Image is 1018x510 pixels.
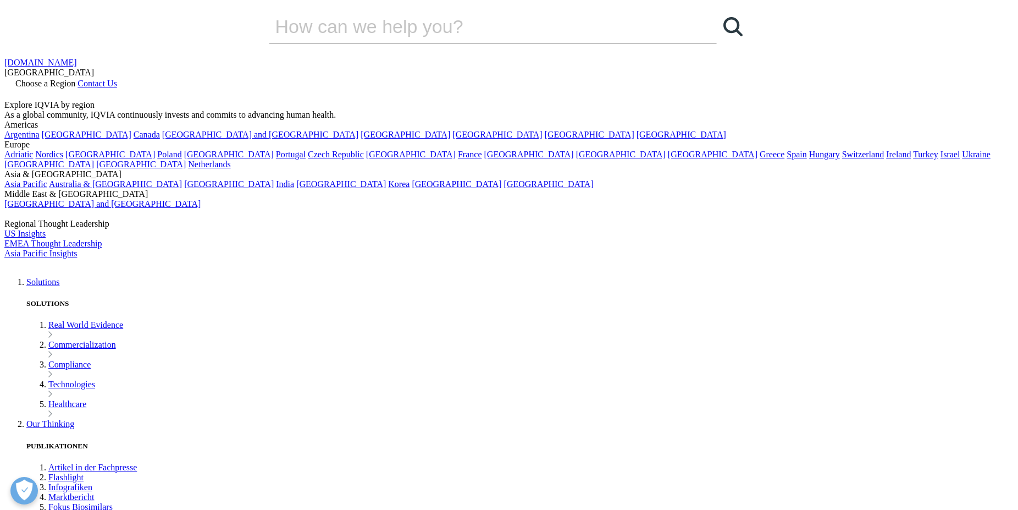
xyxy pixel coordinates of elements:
a: EMEA Thought Leadership [4,239,102,248]
a: Ireland [886,150,911,159]
a: Canada [134,130,160,139]
a: Contact Us [78,79,117,88]
a: Asia Pacific [4,179,47,189]
div: Middle East & [GEOGRAPHIC_DATA] [4,189,1014,199]
a: [GEOGRAPHIC_DATA] [637,130,726,139]
a: [GEOGRAPHIC_DATA] and [GEOGRAPHIC_DATA] [162,130,358,139]
a: [GEOGRAPHIC_DATA] [366,150,456,159]
div: As a global community, IQVIA continuously invests and commits to advancing human health. [4,110,1014,120]
div: Europe [4,140,1014,150]
a: France [458,150,482,159]
a: Nordics [35,150,63,159]
a: Spain [787,150,806,159]
a: Korea [388,179,410,189]
a: Infografiken [48,482,92,492]
a: [GEOGRAPHIC_DATA] [504,179,594,189]
a: Australia & [GEOGRAPHIC_DATA] [49,179,182,189]
a: [GEOGRAPHIC_DATA] [4,160,94,169]
a: [GEOGRAPHIC_DATA] [361,130,450,139]
a: Marktbericht [48,492,95,502]
div: Regional Thought Leadership [4,219,1014,229]
a: Flashlight [48,473,84,482]
input: Suchen [269,10,685,43]
button: Präferenzen öffnen [10,477,38,504]
div: Explore IQVIA by region [4,100,1014,110]
a: [GEOGRAPHIC_DATA] [484,150,574,159]
a: Our Thinking [26,419,74,429]
a: [GEOGRAPHIC_DATA] [412,179,501,189]
a: Commercialization [48,340,116,349]
a: Netherlands [188,160,230,169]
a: Portugal [276,150,306,159]
a: Greece [760,150,784,159]
a: Czech Republic [308,150,364,159]
a: [GEOGRAPHIC_DATA] [576,150,666,159]
a: Argentina [4,130,40,139]
a: [GEOGRAPHIC_DATA] and [GEOGRAPHIC_DATA] [4,199,201,209]
a: Israel [940,150,960,159]
a: Suchen [717,10,750,43]
a: [GEOGRAPHIC_DATA] [42,130,131,139]
a: Technologies [48,380,95,389]
h5: PUBLIKATIONEN [26,442,1014,451]
a: Ukraine [962,150,991,159]
a: Healthcare [48,399,86,409]
a: Asia Pacific Insights [4,249,77,258]
a: [GEOGRAPHIC_DATA] [668,150,757,159]
a: India [276,179,294,189]
a: Solutions [26,277,59,287]
a: [GEOGRAPHIC_DATA] [296,179,386,189]
h5: SOLUTIONS [26,299,1014,308]
a: [GEOGRAPHIC_DATA] [184,179,274,189]
a: Artikel in der Fachpresse [48,463,137,472]
a: [DOMAIN_NAME] [4,58,77,67]
a: [GEOGRAPHIC_DATA] [65,150,155,159]
div: Americas [4,120,1014,130]
a: Hungary [809,150,840,159]
a: Compliance [48,360,91,369]
svg: Search [723,17,743,36]
a: [GEOGRAPHIC_DATA] [545,130,634,139]
a: US Insights [4,229,46,238]
div: Asia & [GEOGRAPHIC_DATA] [4,169,1014,179]
div: [GEOGRAPHIC_DATA] [4,68,1014,78]
a: Adriatic [4,150,33,159]
a: Turkey [913,150,938,159]
a: [GEOGRAPHIC_DATA] [452,130,542,139]
span: Choose a Region [15,79,75,88]
a: Switzerland [842,150,884,159]
a: [GEOGRAPHIC_DATA] [184,150,274,159]
a: Real World Evidence [48,320,123,330]
a: Poland [157,150,181,159]
a: [GEOGRAPHIC_DATA] [96,160,186,169]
